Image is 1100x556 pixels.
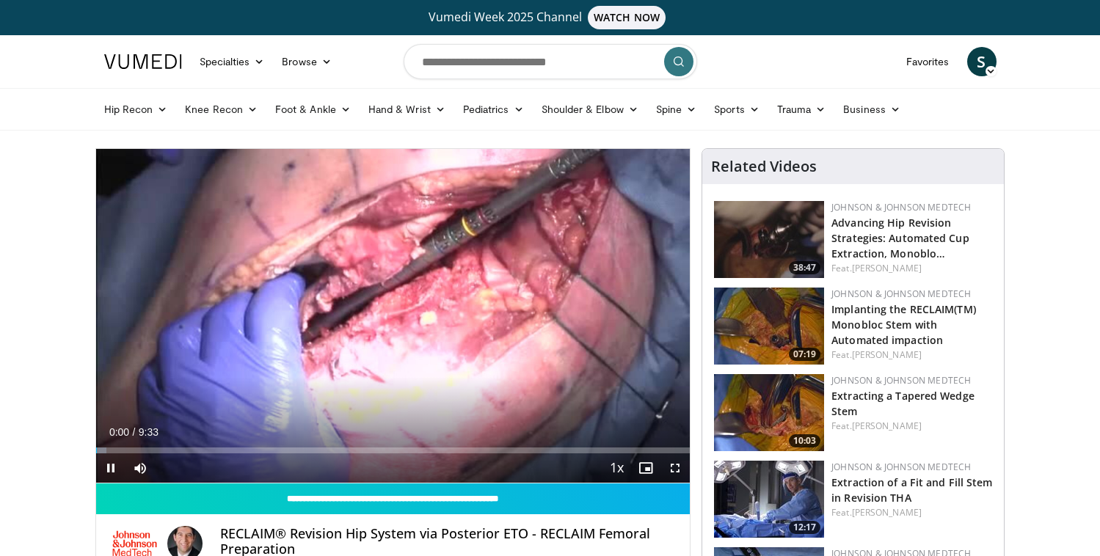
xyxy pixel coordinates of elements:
[96,447,691,453] div: Progress Bar
[711,158,817,175] h4: Related Videos
[852,262,922,274] a: [PERSON_NAME]
[705,95,768,124] a: Sports
[714,201,824,278] img: 9f1a5b5d-2ba5-4c40-8e0c-30b4b8951080.150x105_q85_crop-smart_upscale.jpg
[454,95,533,124] a: Pediatrics
[266,95,360,124] a: Foot & Ankle
[104,54,182,69] img: VuMedi Logo
[831,374,971,387] a: Johnson & Johnson MedTech
[789,348,820,361] span: 07:19
[831,216,969,260] a: Advancing Hip Revision Strategies: Automated Cup Extraction, Monoblo…
[831,348,992,362] div: Feat.
[834,95,909,124] a: Business
[714,461,824,538] img: 82aed312-2a25-4631-ae62-904ce62d2708.150x105_q85_crop-smart_upscale.jpg
[191,47,274,76] a: Specialties
[96,149,691,483] video-js: Video Player
[133,426,136,438] span: /
[109,426,129,438] span: 0:00
[714,374,824,451] img: 0b84e8e2-d493-4aee-915d-8b4f424ca292.150x105_q85_crop-smart_upscale.jpg
[714,201,824,278] a: 38:47
[660,453,690,483] button: Fullscreen
[96,453,125,483] button: Pause
[125,453,155,483] button: Mute
[852,506,922,519] a: [PERSON_NAME]
[106,6,994,29] a: Vumedi Week 2025 ChannelWATCH NOW
[588,6,666,29] span: WATCH NOW
[789,261,820,274] span: 38:47
[831,420,992,433] div: Feat.
[714,288,824,365] img: ffc33e66-92ed-4f11-95c4-0a160745ec3c.150x105_q85_crop-smart_upscale.jpg
[897,47,958,76] a: Favorites
[831,389,975,418] a: Extracting a Tapered Wedge Stem
[852,348,922,361] a: [PERSON_NAME]
[647,95,705,124] a: Spine
[789,434,820,447] span: 10:03
[831,262,992,275] div: Feat.
[831,475,992,505] a: Extraction of a Fit and Fill Stem in Revision THA
[631,453,660,483] button: Enable picture-in-picture mode
[714,461,824,538] a: 12:17
[831,506,992,519] div: Feat.
[768,95,835,124] a: Trauma
[95,95,177,124] a: Hip Recon
[852,420,922,432] a: [PERSON_NAME]
[360,95,454,124] a: Hand & Wrist
[967,47,997,76] a: S
[831,302,976,347] a: Implanting the RECLAIM(TM) Monobloc Stem with Automated impaction
[404,44,697,79] input: Search topics, interventions
[831,201,971,213] a: Johnson & Johnson MedTech
[789,521,820,534] span: 12:17
[831,461,971,473] a: Johnson & Johnson MedTech
[273,47,340,76] a: Browse
[139,426,159,438] span: 9:33
[602,453,631,483] button: Playback Rate
[533,95,647,124] a: Shoulder & Elbow
[831,288,971,300] a: Johnson & Johnson MedTech
[714,374,824,451] a: 10:03
[176,95,266,124] a: Knee Recon
[714,288,824,365] a: 07:19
